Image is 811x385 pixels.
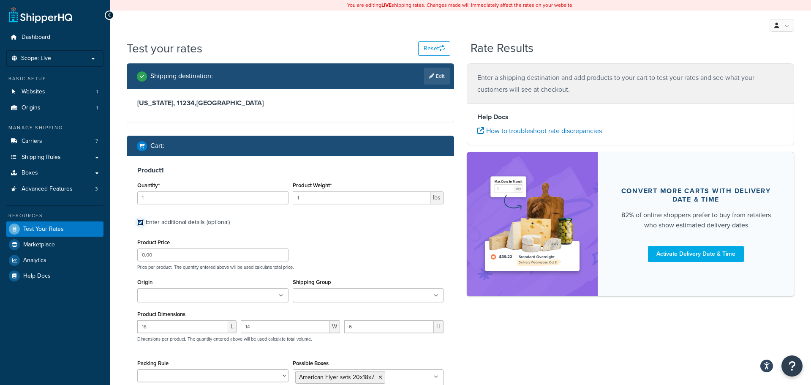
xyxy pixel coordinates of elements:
a: Origins1 [6,100,103,116]
span: Advanced Features [22,186,73,193]
span: Shipping Rules [22,154,61,161]
h3: Product 1 [137,166,444,175]
h4: Help Docs [477,112,784,122]
span: Boxes [22,169,38,177]
a: Edit [424,68,450,85]
a: Help Docs [6,268,103,284]
span: Carriers [22,138,42,145]
b: LIVE [381,1,392,9]
label: Product Dimensions [137,311,185,317]
label: Quantity* [137,182,160,188]
label: Product Price [137,239,170,246]
a: Websites1 [6,84,103,100]
li: Carriers [6,134,103,149]
h2: Cart : [150,142,164,150]
label: Origin [137,279,152,285]
a: Analytics [6,253,103,268]
span: H [434,320,444,333]
a: Marketplace [6,237,103,252]
li: Websites [6,84,103,100]
li: Origins [6,100,103,116]
p: Price per product. The quantity entered above will be used calculate total price. [135,264,446,270]
h1: Test your rates [127,40,202,57]
a: How to troubleshoot rate discrepancies [477,126,602,136]
span: 7 [95,138,98,145]
span: Scope: Live [21,55,51,62]
a: Shipping Rules [6,150,103,165]
label: Packing Rule [137,360,169,366]
li: Advanced Features [6,181,103,197]
a: Activate Delivery Date & Time [648,246,744,262]
span: Analytics [23,257,46,264]
div: Manage Shipping [6,124,103,131]
span: 1 [96,88,98,96]
span: 1 [96,104,98,112]
a: Carriers7 [6,134,103,149]
a: Dashboard [6,30,103,45]
a: Boxes [6,165,103,181]
span: W [329,320,340,333]
span: Marketplace [23,241,55,248]
div: Enter additional details (optional) [146,216,230,228]
span: 3 [95,186,98,193]
input: Enter additional details (optional) [137,219,144,226]
span: L [228,320,237,333]
div: Convert more carts with delivery date & time [618,187,774,204]
span: Test Your Rates [23,226,64,233]
img: feature-image-ddt-36eae7f7280da8017bfb280eaccd9c446f90b1fe08728e4019434db127062ab4.png [479,165,585,284]
span: lbs [430,191,444,204]
span: Origins [22,104,41,112]
a: Test Your Rates [6,221,103,237]
label: Product Weight* [293,182,332,188]
input: 0.0 [137,191,288,204]
h2: Shipping destination : [150,72,213,80]
span: Help Docs [23,273,51,280]
label: Possible Boxes [293,360,329,366]
input: 0.00 [293,191,431,204]
div: Basic Setup [6,75,103,82]
button: Reset [418,41,450,56]
span: Dashboard [22,34,50,41]
button: Open Resource Center [781,355,803,377]
label: Shipping Group [293,279,331,285]
span: Websites [22,88,45,96]
h3: [US_STATE], 11234 , [GEOGRAPHIC_DATA] [137,99,444,107]
a: Advanced Features3 [6,181,103,197]
p: Enter a shipping destination and add products to your cart to test your rates and see what your c... [477,72,784,96]
span: American Flyer sets 20x18x7 [299,373,374,382]
div: 82% of online shoppers prefer to buy from retailers who show estimated delivery dates [618,210,774,230]
div: Resources [6,212,103,219]
p: Dimensions per product. The quantity entered above will be used calculate total volume. [135,336,312,342]
h2: Rate Results [471,42,533,55]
